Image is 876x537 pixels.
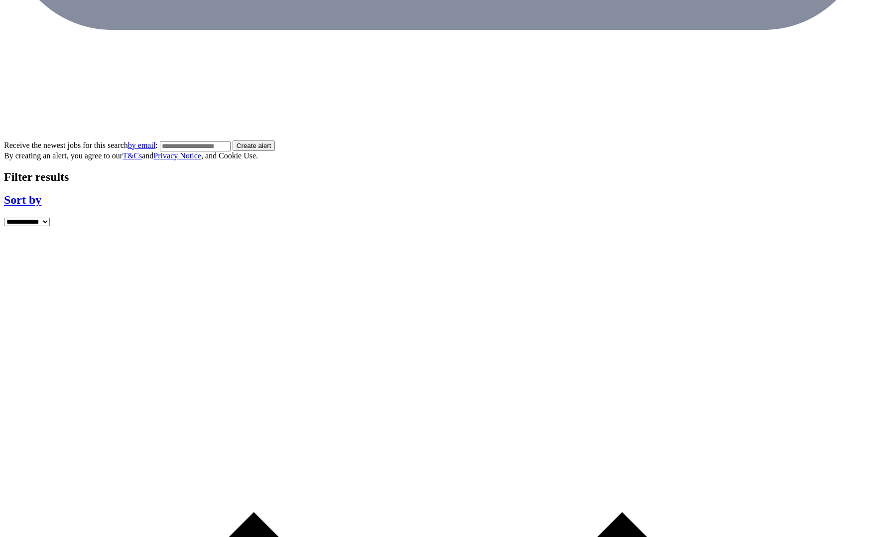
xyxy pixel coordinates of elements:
a: Privacy Notice [153,151,201,160]
h2: Filter results [4,170,872,184]
a: by email [128,141,156,149]
a: Sort by [4,193,872,207]
button: Create alert [233,140,275,151]
span: Receive the newest jobs for this search : [4,141,158,149]
a: T&Cs [123,151,142,160]
div: By creating an alert, you agree to our and , and Cookie Use. [4,151,872,160]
